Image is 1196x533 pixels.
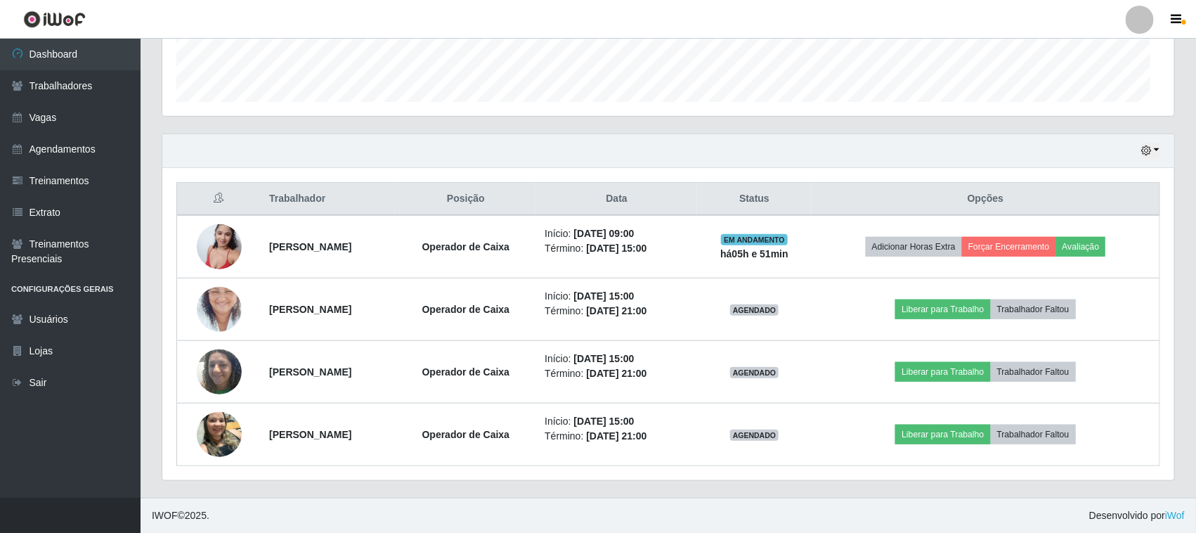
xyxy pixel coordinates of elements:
[197,404,242,464] img: 1745102593554.jpeg
[269,366,351,378] strong: [PERSON_NAME]
[23,11,86,28] img: CoreUI Logo
[991,362,1076,382] button: Trabalhador Faltou
[1165,510,1185,521] a: iWof
[866,237,962,257] button: Adicionar Horas Extra
[730,430,779,441] span: AGENDADO
[586,305,646,316] time: [DATE] 21:00
[730,367,779,378] span: AGENDADO
[1089,508,1185,523] span: Desenvolvido por
[812,183,1159,216] th: Opções
[574,290,635,302] time: [DATE] 15:00
[991,300,1076,319] button: Trabalhador Faltou
[261,183,395,216] th: Trabalhador
[721,234,788,245] span: EM ANDAMENTO
[422,429,510,440] strong: Operador de Caixa
[152,508,209,523] span: © 2025 .
[395,183,536,216] th: Posição
[536,183,697,216] th: Data
[152,510,178,521] span: IWOF
[895,300,990,319] button: Liberar para Trabalho
[574,416,635,427] time: [DATE] 15:00
[574,353,635,364] time: [DATE] 15:00
[586,430,646,442] time: [DATE] 21:00
[895,362,990,382] button: Liberar para Trabalho
[269,241,351,252] strong: [PERSON_NAME]
[269,429,351,440] strong: [PERSON_NAME]
[269,304,351,315] strong: [PERSON_NAME]
[545,304,689,319] li: Término:
[545,226,689,241] li: Início:
[197,342,242,402] img: 1736128144098.jpeg
[574,228,635,239] time: [DATE] 09:00
[895,425,990,444] button: Liberar para Trabalho
[962,237,1056,257] button: Forçar Encerramento
[197,269,242,349] img: 1677848309634.jpeg
[197,217,242,276] img: 1743531508454.jpeg
[422,304,510,315] strong: Operador de Caixa
[730,304,779,316] span: AGENDADO
[545,366,689,381] li: Término:
[545,289,689,304] li: Início:
[545,241,689,256] li: Término:
[991,425,1076,444] button: Trabalhador Faltou
[545,414,689,429] li: Início:
[1056,237,1106,257] button: Avaliação
[422,366,510,378] strong: Operador de Caixa
[586,243,646,254] time: [DATE] 15:00
[697,183,812,216] th: Status
[720,248,788,259] strong: há 05 h e 51 min
[422,241,510,252] strong: Operador de Caixa
[586,368,646,379] time: [DATE] 21:00
[545,429,689,444] li: Término:
[545,352,689,366] li: Início:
